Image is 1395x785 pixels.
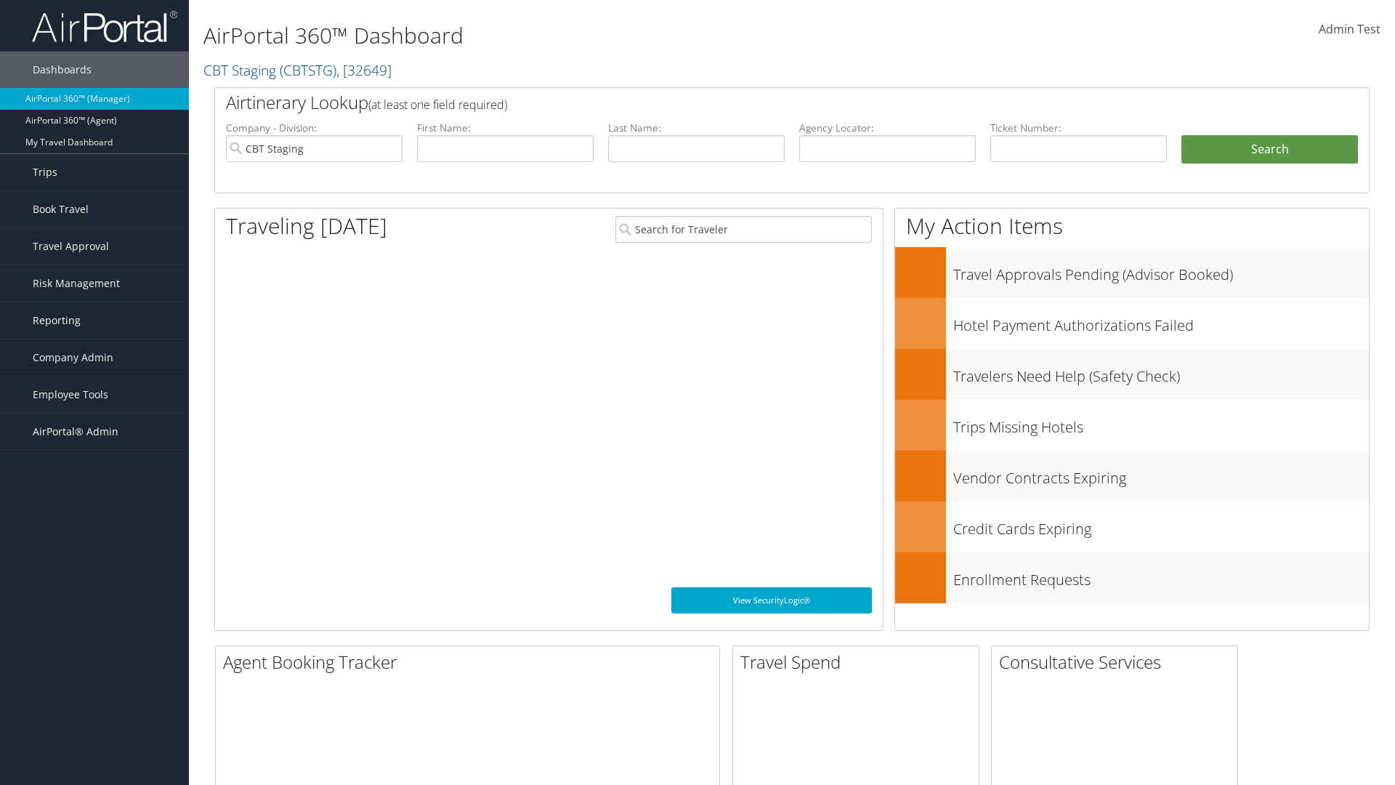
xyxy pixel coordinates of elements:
a: View SecurityLogic® [671,587,872,613]
h3: Travel Approvals Pending (Advisor Booked) [953,257,1369,285]
a: Vendor Contracts Expiring [895,451,1369,502]
h3: Trips Missing Hotels [953,410,1369,438]
span: Travel Approval [33,228,109,265]
h1: My Action Items [895,211,1369,241]
span: Trips [33,154,57,190]
h1: AirPortal 360™ Dashboard [203,20,988,51]
span: (at least one field required) [368,97,507,113]
span: Employee Tools [33,377,108,413]
a: Admin Test [1319,7,1380,52]
a: Enrollment Requests [895,552,1369,603]
h1: Traveling [DATE] [226,211,387,241]
input: Search for Traveler [615,216,872,243]
span: Book Travel [33,191,89,228]
button: Search [1181,135,1358,164]
a: Hotel Payment Authorizations Failed [895,298,1369,349]
label: Ticket Number: [990,121,1167,135]
h3: Vendor Contracts Expiring [953,461,1369,488]
a: CBT Staging [203,60,392,80]
h3: Enrollment Requests [953,563,1369,590]
label: Agency Locator: [799,121,976,135]
span: ( CBTSTG ) [280,60,336,80]
h2: Airtinerary Lookup [226,90,1262,115]
h2: Travel Spend [740,650,979,675]
span: Company Admin [33,339,113,376]
a: Travel Approvals Pending (Advisor Booked) [895,247,1369,298]
a: Travelers Need Help (Safety Check) [895,349,1369,400]
span: Admin Test [1319,21,1380,37]
span: Risk Management [33,265,120,302]
h3: Travelers Need Help (Safety Check) [953,359,1369,387]
h3: Hotel Payment Authorizations Failed [953,308,1369,336]
a: Credit Cards Expiring [895,502,1369,552]
h2: Agent Booking Tracker [223,650,719,675]
label: Company - Division: [226,121,403,135]
span: , [ 32649 ] [336,60,392,80]
a: Trips Missing Hotels [895,400,1369,451]
label: First Name: [417,121,594,135]
h2: Consultative Services [999,650,1237,675]
span: AirPortal® Admin [33,414,118,450]
img: airportal-logo.png [32,9,177,44]
label: Last Name: [608,121,785,135]
span: Reporting [33,302,81,339]
h3: Credit Cards Expiring [953,512,1369,539]
span: Dashboards [33,52,92,88]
